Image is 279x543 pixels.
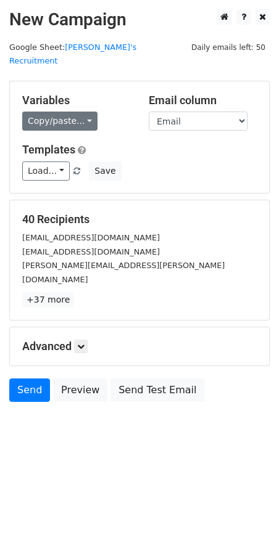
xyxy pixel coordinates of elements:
small: [EMAIL_ADDRESS][DOMAIN_NAME] [22,233,160,242]
span: Daily emails left: 50 [187,41,270,54]
a: Load... [22,161,70,181]
small: [EMAIL_ADDRESS][DOMAIN_NAME] [22,247,160,256]
a: Copy/paste... [22,112,98,131]
h5: Variables [22,94,130,107]
a: [PERSON_NAME]'s Recruitment [9,43,136,66]
h5: Email column [149,94,257,107]
a: Templates [22,143,75,156]
iframe: Chat Widget [217,484,279,543]
button: Save [89,161,121,181]
a: Daily emails left: 50 [187,43,270,52]
h5: Advanced [22,340,257,353]
a: Preview [53,378,107,402]
a: Send [9,378,50,402]
h5: 40 Recipients [22,213,257,226]
a: +37 more [22,292,74,308]
small: Google Sheet: [9,43,136,66]
a: Send Test Email [110,378,204,402]
h2: New Campaign [9,9,270,30]
small: [PERSON_NAME][EMAIL_ADDRESS][PERSON_NAME][DOMAIN_NAME] [22,261,225,284]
